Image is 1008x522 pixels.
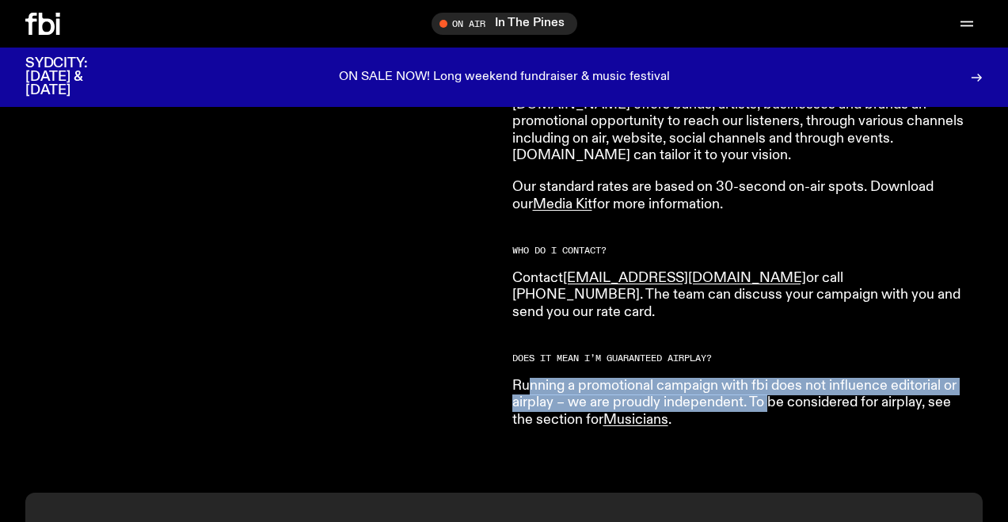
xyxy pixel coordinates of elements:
[432,13,577,35] button: On AirIn The Pines
[512,179,968,213] p: Our standard rates are based on 30-second on-air spots. Download our for more information.
[512,354,968,363] h2: DOES IT MEAN I’M GUARANTEED AIRPLAY?
[512,97,968,165] p: [DOMAIN_NAME] offers bands, artists, businesses and brands an promotional opportunity to reach ou...
[533,197,592,211] a: Media Kit
[339,70,670,85] p: ON SALE NOW! Long weekend fundraiser & music festival
[512,378,968,429] p: Running a promotional campaign with fbi does not influence editorial or airplay – we are proudly ...
[512,270,968,322] p: Contact or call [PHONE_NUMBER]. The team can discuss your campaign with you and send you our rate...
[25,57,127,97] h3: SYDCITY: [DATE] & [DATE]
[563,271,806,285] a: [EMAIL_ADDRESS][DOMAIN_NAME]
[603,413,668,427] a: Musicians
[512,246,968,255] h2: WHO DO I CONTACT?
